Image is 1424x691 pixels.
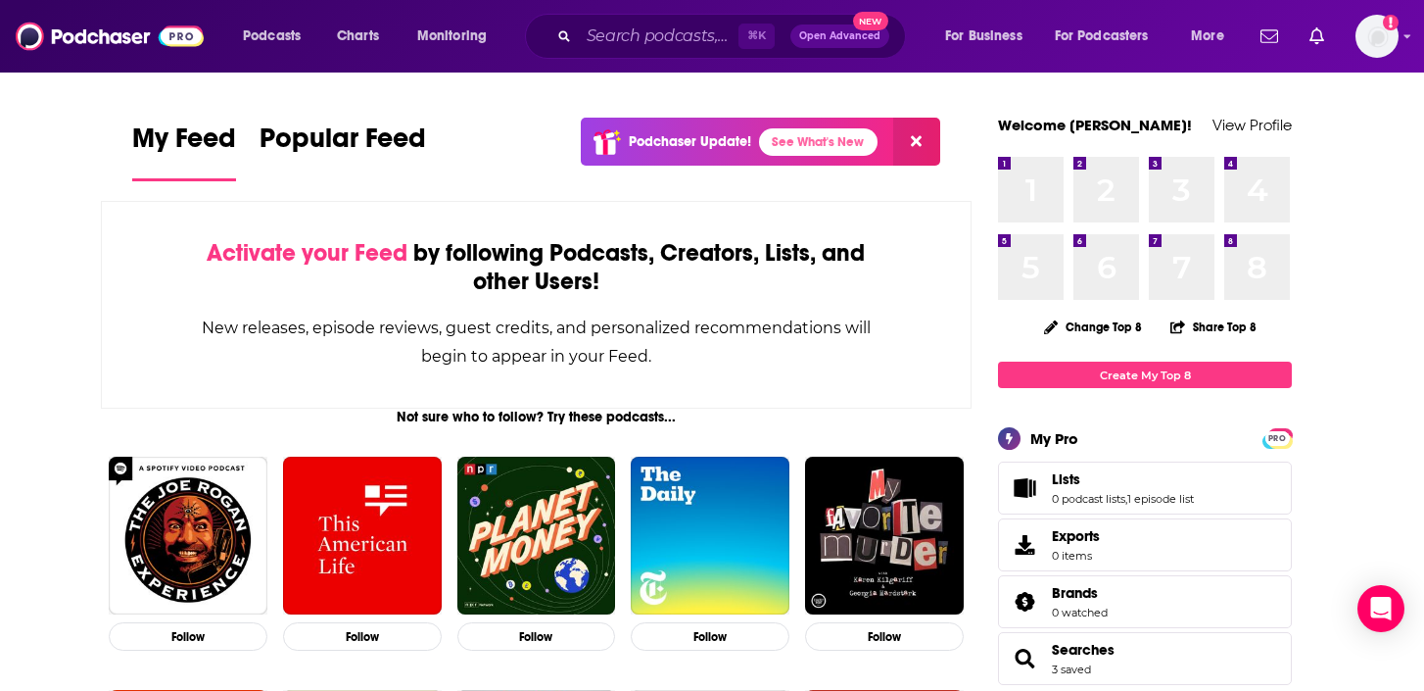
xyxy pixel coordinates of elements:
span: Popular Feed [260,122,426,167]
button: open menu [229,21,326,52]
a: Show notifications dropdown [1302,20,1332,53]
a: Exports [998,518,1292,571]
span: Exports [1052,527,1100,545]
a: Charts [324,21,391,52]
svg: Add a profile image [1383,15,1399,30]
button: Change Top 8 [1032,315,1154,339]
p: Podchaser Update! [629,133,751,150]
button: open menu [931,21,1047,52]
span: Brands [998,575,1292,628]
a: Brands [1052,584,1108,602]
span: Charts [337,23,379,50]
a: Brands [1005,588,1044,616]
img: Podchaser - Follow, Share and Rate Podcasts [16,18,204,55]
button: Follow [805,622,964,651]
span: Activate your Feed [207,238,407,268]
button: Follow [631,622,789,651]
a: See What's New [759,128,878,156]
img: My Favorite Murder with Karen Kilgariff and Georgia Hardstark [805,457,964,616]
a: Welcome [PERSON_NAME]! [998,116,1192,134]
img: The Joe Rogan Experience [109,457,267,616]
img: This American Life [283,457,442,616]
img: Planet Money [457,457,616,616]
span: Logged in as kkitamorn [1355,15,1399,58]
div: Search podcasts, credits, & more... [544,14,925,59]
span: New [853,12,888,30]
button: Follow [457,622,616,651]
span: Brands [1052,584,1098,602]
span: For Podcasters [1055,23,1149,50]
div: Not sure who to follow? Try these podcasts... [101,409,972,425]
span: Lists [998,462,1292,515]
button: Follow [109,622,267,651]
span: For Business [945,23,1022,50]
a: 3 saved [1052,663,1091,676]
a: Lists [1005,474,1044,502]
button: open menu [1042,21,1177,52]
a: View Profile [1212,116,1292,134]
button: Show profile menu [1355,15,1399,58]
button: open menu [403,21,512,52]
span: Monitoring [417,23,487,50]
span: ⌘ K [738,24,775,49]
span: PRO [1265,431,1289,446]
span: Lists [1052,470,1080,488]
a: My Feed [132,122,236,181]
a: Show notifications dropdown [1253,20,1286,53]
button: Follow [283,622,442,651]
a: 1 episode list [1127,492,1194,506]
span: Searches [998,632,1292,685]
a: Popular Feed [260,122,426,181]
a: Create My Top 8 [998,362,1292,388]
a: 0 podcast lists [1052,492,1125,506]
a: 0 watched [1052,606,1108,619]
span: My Feed [132,122,236,167]
span: Exports [1005,531,1044,559]
button: open menu [1177,21,1249,52]
div: New releases, episode reviews, guest credits, and personalized recommendations will begin to appe... [200,314,873,370]
span: More [1191,23,1224,50]
div: My Pro [1030,429,1078,448]
a: PRO [1265,430,1289,445]
span: , [1125,492,1127,506]
button: Open AdvancedNew [790,25,889,48]
img: The Daily [631,457,789,616]
span: Open Advanced [799,31,880,41]
input: Search podcasts, credits, & more... [579,21,738,52]
img: User Profile [1355,15,1399,58]
div: Open Intercom Messenger [1357,585,1404,632]
a: Searches [1005,645,1044,672]
a: Searches [1052,641,1115,659]
div: by following Podcasts, Creators, Lists, and other Users! [200,239,873,296]
a: Lists [1052,470,1194,488]
span: Podcasts [243,23,301,50]
button: Share Top 8 [1169,308,1258,346]
span: 0 items [1052,549,1100,563]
